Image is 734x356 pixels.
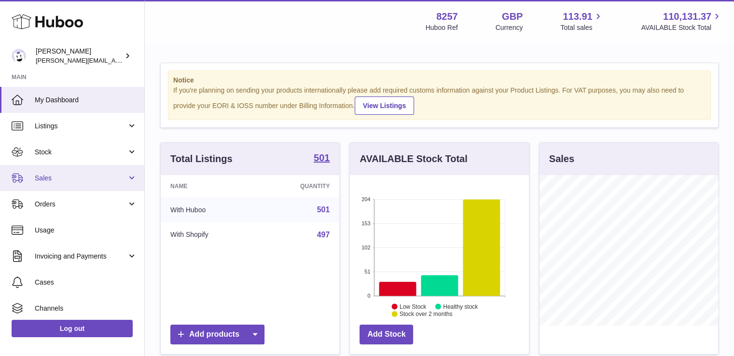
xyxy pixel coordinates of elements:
div: Huboo Ref [426,23,458,32]
span: [PERSON_NAME][EMAIL_ADDRESS][DOMAIN_NAME] [36,56,194,64]
text: 0 [368,293,371,299]
span: Listings [35,122,127,131]
strong: GBP [502,10,523,23]
a: Log out [12,320,133,337]
text: Healthy stock [443,303,478,310]
img: Mohsin@planlabsolutions.com [12,49,26,63]
th: Quantity [257,175,340,197]
span: Total sales [560,23,603,32]
span: Cases [35,278,137,287]
span: My Dashboard [35,96,137,105]
div: [PERSON_NAME] [36,47,123,65]
span: AVAILABLE Stock Total [641,23,722,32]
text: Stock over 2 months [400,311,452,317]
span: Invoicing and Payments [35,252,127,261]
a: 497 [317,231,330,239]
span: Usage [35,226,137,235]
strong: Notice [173,76,706,85]
h3: Total Listings [170,152,233,165]
span: 113.91 [563,10,592,23]
text: Low Stock [400,303,427,310]
a: 501 [314,153,330,164]
th: Name [161,175,257,197]
strong: 501 [314,153,330,163]
span: Channels [35,304,137,313]
a: Add Stock [360,325,413,344]
strong: 8257 [436,10,458,23]
h3: Sales [549,152,574,165]
span: Sales [35,174,127,183]
text: 153 [361,220,370,226]
span: Stock [35,148,127,157]
a: 110,131.37 AVAILABLE Stock Total [641,10,722,32]
h3: AVAILABLE Stock Total [360,152,467,165]
td: With Shopify [161,222,257,247]
text: 204 [361,196,370,202]
span: 110,131.37 [663,10,711,23]
a: View Listings [355,96,414,115]
text: 102 [361,245,370,250]
span: Orders [35,200,127,209]
td: With Huboo [161,197,257,222]
text: 51 [365,269,371,274]
a: 113.91 Total sales [560,10,603,32]
a: 501 [317,205,330,214]
div: Currency [496,23,523,32]
a: Add products [170,325,264,344]
div: If you're planning on sending your products internationally please add required customs informati... [173,86,706,115]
